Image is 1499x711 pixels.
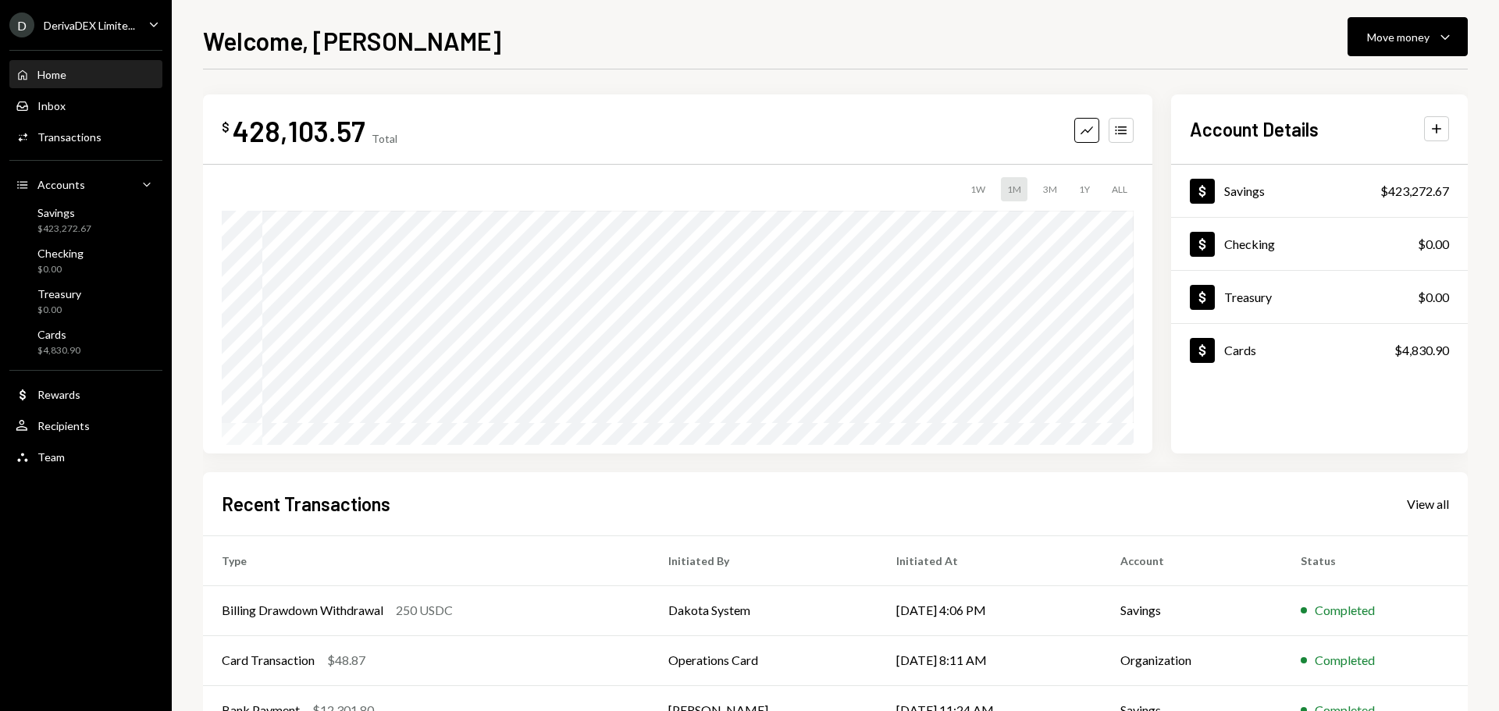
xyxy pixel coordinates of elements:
[9,411,162,439] a: Recipients
[1224,343,1256,357] div: Cards
[1171,218,1468,270] a: Checking$0.00
[1367,29,1430,45] div: Move money
[222,651,315,670] div: Card Transaction
[9,380,162,408] a: Rewards
[9,12,34,37] div: D
[37,419,90,432] div: Recipients
[37,247,84,260] div: Checking
[1073,177,1096,201] div: 1Y
[1102,585,1282,635] td: Savings
[233,113,365,148] div: 428,103.57
[9,283,162,320] a: Treasury$0.00
[878,585,1102,635] td: [DATE] 4:06 PM
[964,177,992,201] div: 1W
[1380,182,1449,201] div: $423,272.67
[396,601,453,620] div: 250 USDC
[1171,165,1468,217] a: Savings$423,272.67
[1315,651,1375,670] div: Completed
[1224,290,1272,304] div: Treasury
[37,328,80,341] div: Cards
[878,535,1102,585] th: Initiated At
[203,535,650,585] th: Type
[372,132,397,145] div: Total
[1224,183,1265,198] div: Savings
[222,491,390,517] h2: Recent Transactions
[1282,535,1468,585] th: Status
[37,99,66,112] div: Inbox
[1106,177,1134,201] div: ALL
[650,535,878,585] th: Initiated By
[37,450,65,464] div: Team
[1418,235,1449,254] div: $0.00
[9,323,162,361] a: Cards$4,830.90
[9,60,162,88] a: Home
[9,91,162,119] a: Inbox
[1171,271,1468,323] a: Treasury$0.00
[1315,601,1375,620] div: Completed
[1102,535,1282,585] th: Account
[37,304,81,317] div: $0.00
[44,19,135,32] div: DerivaDEX Limite...
[37,206,91,219] div: Savings
[37,287,81,300] div: Treasury
[203,25,501,56] h1: Welcome, [PERSON_NAME]
[1190,116,1319,142] h2: Account Details
[9,443,162,471] a: Team
[222,119,230,135] div: $
[37,222,91,236] div: $423,272.67
[1407,495,1449,512] a: View all
[37,178,85,191] div: Accounts
[222,601,383,620] div: Billing Drawdown Withdrawal
[9,242,162,279] a: Checking$0.00
[650,635,878,685] td: Operations Card
[650,585,878,635] td: Dakota System
[878,635,1102,685] td: [DATE] 8:11 AM
[1102,635,1282,685] td: Organization
[1394,341,1449,360] div: $4,830.90
[37,388,80,401] div: Rewards
[37,344,80,357] div: $4,830.90
[327,651,365,670] div: $48.87
[1418,288,1449,307] div: $0.00
[37,263,84,276] div: $0.00
[37,130,101,144] div: Transactions
[37,68,66,81] div: Home
[1037,177,1063,201] div: 3M
[9,201,162,239] a: Savings$423,272.67
[1001,177,1027,201] div: 1M
[9,170,162,198] a: Accounts
[1171,324,1468,376] a: Cards$4,830.90
[9,123,162,151] a: Transactions
[1348,17,1468,56] button: Move money
[1224,236,1275,251] div: Checking
[1407,496,1449,512] div: View all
